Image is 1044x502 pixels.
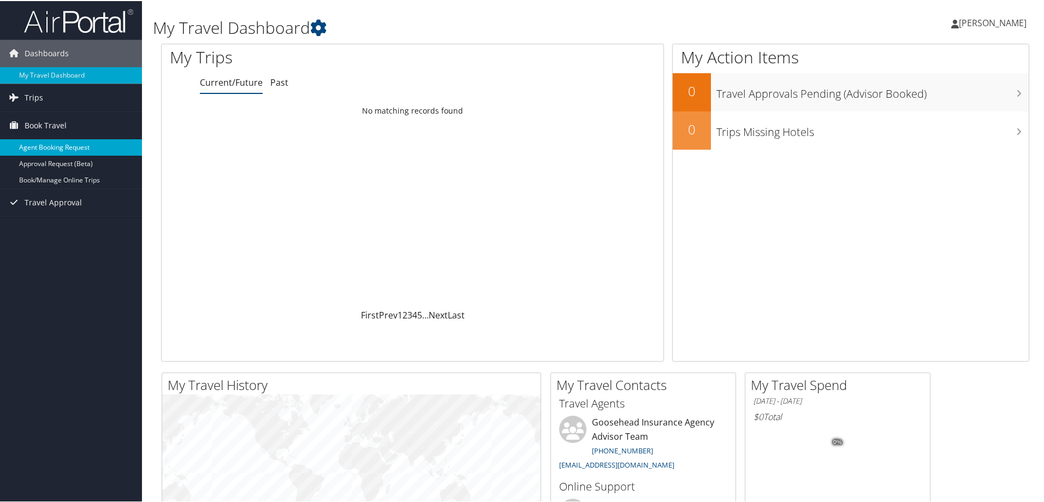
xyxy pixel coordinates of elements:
[559,395,727,410] h3: Travel Agents
[153,15,743,38] h1: My Travel Dashboard
[673,72,1029,110] a: 0Travel Approvals Pending (Advisor Booked)
[270,75,288,87] a: Past
[951,5,1037,38] a: [PERSON_NAME]
[200,75,263,87] a: Current/Future
[417,308,422,320] a: 5
[168,375,541,393] h2: My Travel History
[379,308,398,320] a: Prev
[554,415,733,473] li: Goosehead Insurance Agency Advisor Team
[559,459,674,469] a: [EMAIL_ADDRESS][DOMAIN_NAME]
[162,100,663,120] td: No matching records found
[959,16,1027,28] span: [PERSON_NAME]
[398,308,402,320] a: 1
[412,308,417,320] a: 4
[422,308,429,320] span: …
[754,410,763,422] span: $0
[25,188,82,215] span: Travel Approval
[754,410,922,422] h6: Total
[556,375,735,393] h2: My Travel Contacts
[751,375,930,393] h2: My Travel Spend
[429,308,448,320] a: Next
[24,7,133,33] img: airportal-logo.png
[716,118,1029,139] h3: Trips Missing Hotels
[559,478,727,493] h3: Online Support
[673,81,711,99] h2: 0
[673,45,1029,68] h1: My Action Items
[170,45,446,68] h1: My Trips
[673,119,711,138] h2: 0
[754,395,922,405] h6: [DATE] - [DATE]
[448,308,465,320] a: Last
[402,308,407,320] a: 2
[833,438,842,445] tspan: 0%
[25,83,43,110] span: Trips
[407,308,412,320] a: 3
[361,308,379,320] a: First
[25,111,67,138] span: Book Travel
[716,80,1029,101] h3: Travel Approvals Pending (Advisor Booked)
[592,445,653,454] a: [PHONE_NUMBER]
[25,39,69,66] span: Dashboards
[673,110,1029,149] a: 0Trips Missing Hotels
